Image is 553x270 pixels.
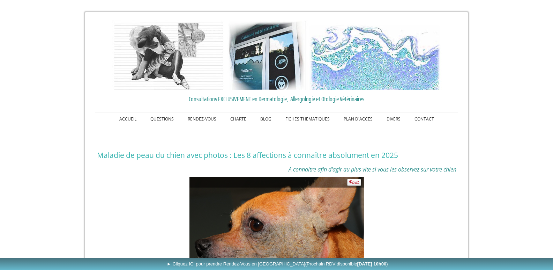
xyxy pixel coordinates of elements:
[167,261,388,267] span: ► Cliquez ICI pour prendre Rendez-Vous en [GEOGRAPHIC_DATA]
[305,261,388,267] span: (Prochain RDV disponible )
[97,94,456,104] a: Consultations EXCLUSIVEMENT en Dermatologie, Allergologie et Otologie Vétérinaires
[380,112,408,126] a: DIVERS
[278,112,337,126] a: FICHES THEMATIQUES
[289,166,456,173] span: A connaitre afin d'agir au plus vite si vous les observez sur votre chien
[112,112,143,126] a: ACCUEIL
[223,112,253,126] a: CHARTE
[357,261,387,267] b: [DATE] 10h00
[347,179,362,186] a: Pin It
[337,112,380,126] a: PLAN D'ACCES
[253,112,278,126] a: BLOG
[97,151,456,160] h1: Maladie de peau du chien avec photos : Les 8 affections à connaître absolument en 2025
[408,112,441,126] a: CONTACT
[181,112,223,126] a: RENDEZ-VOUS
[143,112,181,126] a: QUESTIONS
